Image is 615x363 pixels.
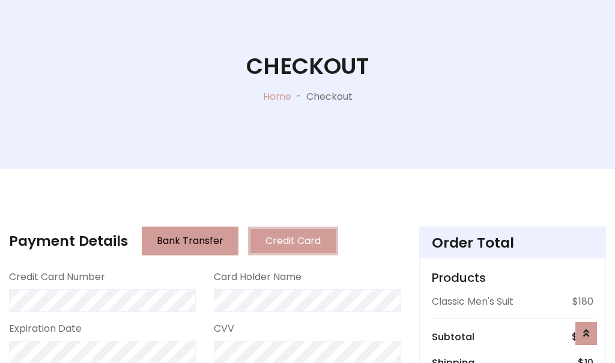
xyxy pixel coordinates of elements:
[214,322,234,336] label: CVV
[214,270,301,284] label: Card Holder Name
[432,294,514,309] p: Classic Men's Suit
[572,294,593,309] p: $180
[246,53,369,80] h1: Checkout
[432,270,593,285] h5: Products
[306,90,353,104] p: Checkout
[9,322,82,336] label: Expiration Date
[9,270,105,284] label: Credit Card Number
[432,234,593,251] h4: Order Total
[142,227,238,255] button: Bank Transfer
[263,90,291,103] a: Home
[432,331,474,343] h6: Subtotal
[248,227,338,255] button: Credit Card
[9,233,128,249] h4: Payment Details
[572,331,593,343] h6: $
[291,90,306,104] p: -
